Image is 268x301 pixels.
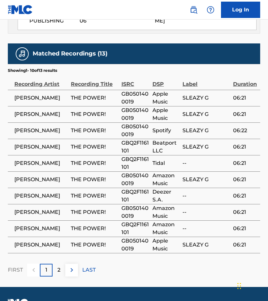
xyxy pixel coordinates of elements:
[182,208,230,216] span: --
[182,94,230,102] span: SLEAZY G
[152,221,179,236] span: Amazon Music
[233,143,257,151] span: 06:21
[233,159,257,167] span: 06:21
[152,106,179,122] span: Apple Music
[45,266,47,274] p: 1
[233,192,257,200] span: 06:21
[233,73,257,88] div: Duration
[14,143,68,151] span: [PERSON_NAME]
[182,159,230,167] span: --
[71,94,118,102] span: THE POWER!
[14,192,68,200] span: [PERSON_NAME]
[14,176,68,183] span: [PERSON_NAME]
[182,225,230,232] span: --
[152,204,179,220] span: Amazon Music
[152,139,179,155] span: Beatport LLC
[182,127,230,135] span: SLEAZY G
[233,225,257,232] span: 06:21
[233,176,257,183] span: 06:21
[204,3,217,16] div: Help
[121,155,149,171] span: GBQ2F1161101
[14,159,68,167] span: [PERSON_NAME]
[235,270,268,301] iframe: Chat Widget
[121,172,149,187] span: GB0501400019
[71,110,118,118] span: THE POWER!
[121,106,149,122] span: GB0501400019
[182,73,230,88] div: Label
[121,73,149,88] div: ISRC
[182,110,230,118] span: SLEAZY G
[14,110,68,118] span: [PERSON_NAME]
[8,68,57,73] p: Showing 1 - 10 of 13 results
[152,172,179,187] span: Amazon Music
[14,127,68,135] span: [PERSON_NAME]
[33,50,107,57] h5: Matched Recordings (13)
[233,127,257,135] span: 06:22
[221,2,260,18] a: Log In
[187,3,200,16] a: Public Search
[182,143,230,151] span: SLEAZY G
[121,221,149,236] span: GBQ2F1161101
[233,110,257,118] span: 06:21
[71,176,118,183] span: THE POWER!
[121,188,149,204] span: GBQ2F1161101
[14,73,68,88] div: Recording Artist
[182,192,230,200] span: --
[182,241,230,249] span: SLEAZY G
[121,123,149,138] span: GB0501400019
[71,192,118,200] span: THE POWER!
[152,237,179,253] span: Apple Music
[121,237,149,253] span: GB0501400019
[152,188,179,204] span: Deezer S.A.
[233,94,257,102] span: 06:21
[71,208,118,216] span: THE POWER!
[121,90,149,106] span: GB0501400019
[190,6,197,14] img: search
[82,266,96,274] p: LAST
[71,225,118,232] span: THE POWER!
[71,143,118,151] span: THE POWER!
[71,73,118,88] div: Recording Title
[8,266,23,274] p: FIRST
[71,127,118,135] span: THE POWER!
[14,94,68,102] span: [PERSON_NAME]
[152,127,179,135] span: Spotify
[233,208,257,216] span: 06:21
[14,241,68,249] span: [PERSON_NAME]
[152,159,179,167] span: Tidal
[14,225,68,232] span: [PERSON_NAME]
[14,208,68,216] span: [PERSON_NAME]
[8,5,33,14] img: MLC Logo
[121,204,149,220] span: GB0501400019
[18,50,26,58] img: Matched Recordings
[182,176,230,183] span: SLEAZY G
[207,6,214,14] img: help
[121,139,149,155] span: GBQ2F1161101
[71,241,118,249] span: THE POWER!
[152,90,179,106] span: Apple Music
[57,266,60,274] p: 2
[71,159,118,167] span: THE POWER!
[152,73,179,88] div: DSP
[68,266,76,274] img: right
[237,276,241,296] div: Drag
[233,241,257,249] span: 06:21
